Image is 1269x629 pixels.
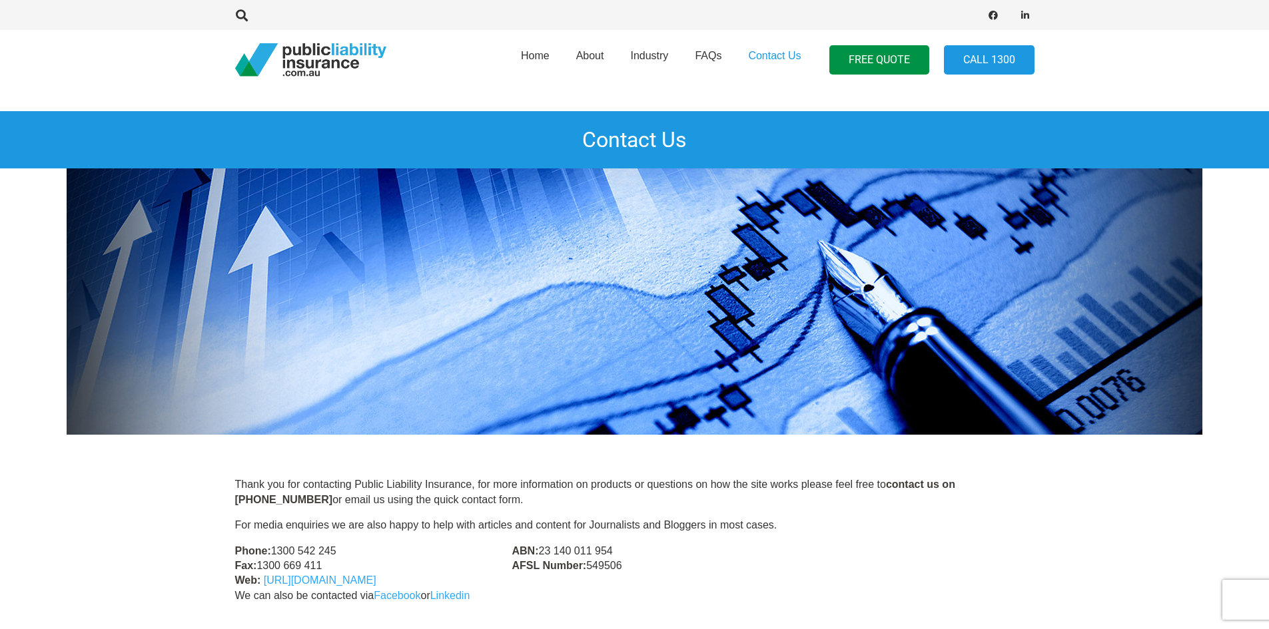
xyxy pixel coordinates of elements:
a: Linkedin [430,590,470,601]
p: 23 140 011 954 549506 [512,544,757,574]
strong: Phone: [235,545,271,556]
p: We can also be contacted via or [235,588,1035,603]
strong: ABN: [512,545,538,556]
a: FAQs [681,26,735,94]
strong: AFSL Number: [512,560,586,571]
span: Home [521,50,550,61]
a: FREE QUOTE [829,45,929,75]
strong: Web: [235,574,261,586]
p: For media enquiries we are also happy to help with articles and content for Journalists and Blogg... [235,518,1035,532]
span: Industry [630,50,668,61]
a: LinkedIn [1016,6,1035,25]
span: About [576,50,604,61]
strong: Fax: [235,560,257,571]
a: Call 1300 [944,45,1035,75]
span: Contact Us [748,50,801,61]
a: Home [508,26,563,94]
a: Industry [617,26,681,94]
a: About [563,26,618,94]
p: Thank you for contacting Public Liability Insurance, for more information on products or question... [235,477,1035,507]
a: pli_logotransparent [235,43,386,77]
img: Premium Funding Insurance [67,168,1202,435]
a: Facebook [984,6,1003,25]
a: Contact Us [735,26,814,94]
span: FAQs [695,50,721,61]
a: [URL][DOMAIN_NAME] [264,574,376,586]
p: 1300 542 245 1300 669 411 [235,544,480,588]
a: Facebook [374,590,420,601]
strong: contact us on [PHONE_NUMBER] [235,479,955,505]
a: Search [229,9,256,21]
